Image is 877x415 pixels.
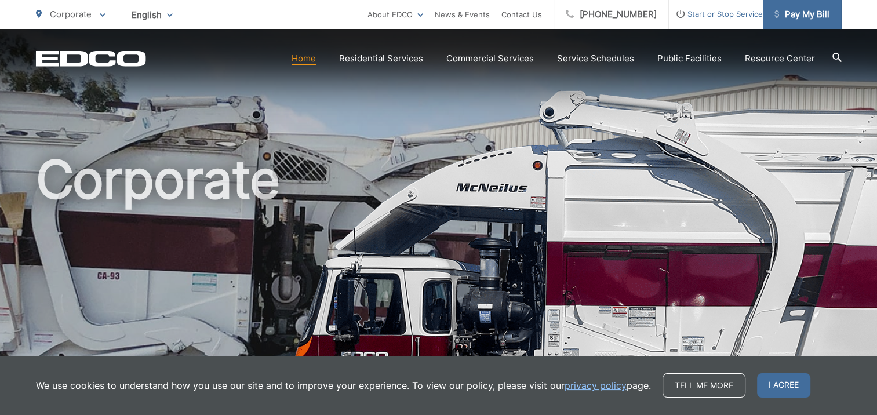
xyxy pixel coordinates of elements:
[339,52,423,65] a: Residential Services
[657,52,722,65] a: Public Facilities
[446,52,534,65] a: Commercial Services
[757,373,810,398] span: I agree
[367,8,423,21] a: About EDCO
[774,8,829,21] span: Pay My Bill
[745,52,815,65] a: Resource Center
[565,378,627,392] a: privacy policy
[36,378,651,392] p: We use cookies to understand how you use our site and to improve your experience. To view our pol...
[292,52,316,65] a: Home
[435,8,490,21] a: News & Events
[663,373,745,398] a: Tell me more
[50,9,92,20] span: Corporate
[36,50,146,67] a: EDCD logo. Return to the homepage.
[123,5,181,25] span: English
[501,8,542,21] a: Contact Us
[557,52,634,65] a: Service Schedules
